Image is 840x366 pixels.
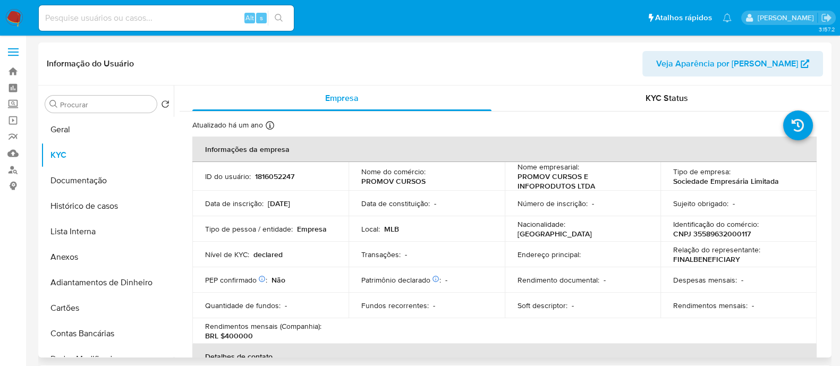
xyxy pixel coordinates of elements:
[517,172,644,191] p: PROMOV CURSOS E INFOPRODUTOS LTDA
[673,301,748,310] p: Rendimentos mensais :
[205,250,249,259] p: Nível de KYC :
[673,167,731,176] p: Tipo de empresa :
[47,58,134,69] h1: Informação do Usuário
[253,250,283,259] p: declared
[361,199,430,208] p: Data de constituição :
[41,193,174,219] button: Histórico de casos
[673,176,779,186] p: Sociedade Empresária Limitada
[271,275,285,285] p: Não
[384,224,399,234] p: MLB
[655,12,712,23] span: Atalhos rápidos
[192,137,817,162] th: Informações da empresa
[656,51,798,76] span: Veja Aparência por [PERSON_NAME]
[517,162,579,172] p: Nome empresarial :
[205,331,253,341] p: BRL $400000
[361,224,380,234] p: Local :
[572,301,574,310] p: -
[757,13,817,23] p: anna.almeida@mercadopago.com.br
[161,100,169,112] button: Retornar ao pedido padrão
[192,120,263,130] p: Atualizado há um ano
[673,275,737,285] p: Despesas mensais :
[41,117,174,142] button: Geral
[646,92,688,104] span: KYC Status
[361,250,401,259] p: Transações :
[255,172,294,181] p: 1816052247
[723,13,732,22] a: Notificações
[673,229,751,239] p: CNPJ 35589632000117
[361,167,426,176] p: Nome do comércio :
[205,321,321,331] p: Rendimentos mensais (Companhia) :
[39,11,294,25] input: Pesquise usuários ou casos...
[642,51,823,76] button: Veja Aparência por [PERSON_NAME]
[517,301,567,310] p: Soft descriptor :
[673,254,740,264] p: FINALBENEFICIARY
[205,275,267,285] p: PEP confirmado :
[752,301,754,310] p: -
[517,219,565,229] p: Nacionalidade :
[592,199,594,208] p: -
[245,13,254,23] span: Alt
[41,219,174,244] button: Lista Interna
[405,250,407,259] p: -
[517,199,588,208] p: Número de inscrição :
[434,199,436,208] p: -
[285,301,287,310] p: -
[41,321,174,346] button: Contas Bancárias
[41,295,174,321] button: Cartões
[205,172,251,181] p: ID do usuário :
[361,301,429,310] p: Fundos recorrentes :
[821,12,832,23] a: Sair
[49,100,58,108] button: Procurar
[361,275,441,285] p: Patrimônio declarado :
[41,270,174,295] button: Adiantamentos de Dinheiro
[741,275,743,285] p: -
[673,245,760,254] p: Relação do representante :
[205,301,281,310] p: Quantidade de fundos :
[517,275,599,285] p: Rendimento documental :
[205,224,293,234] p: Tipo de pessoa / entidade :
[297,224,327,234] p: Empresa
[268,11,290,25] button: search-icon
[517,250,581,259] p: Endereço principal :
[733,199,735,208] p: -
[445,275,447,285] p: -
[268,199,290,208] p: [DATE]
[673,199,728,208] p: Sujeito obrigado :
[673,219,759,229] p: Identificação do comércio :
[41,168,174,193] button: Documentação
[517,229,592,239] p: [GEOGRAPHIC_DATA]
[260,13,263,23] span: s
[60,100,152,109] input: Procurar
[604,275,606,285] p: -
[325,92,359,104] span: Empresa
[41,142,174,168] button: KYC
[361,176,426,186] p: PROMOV CURSOS
[205,199,264,208] p: Data de inscrição :
[41,244,174,270] button: Anexos
[433,301,435,310] p: -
